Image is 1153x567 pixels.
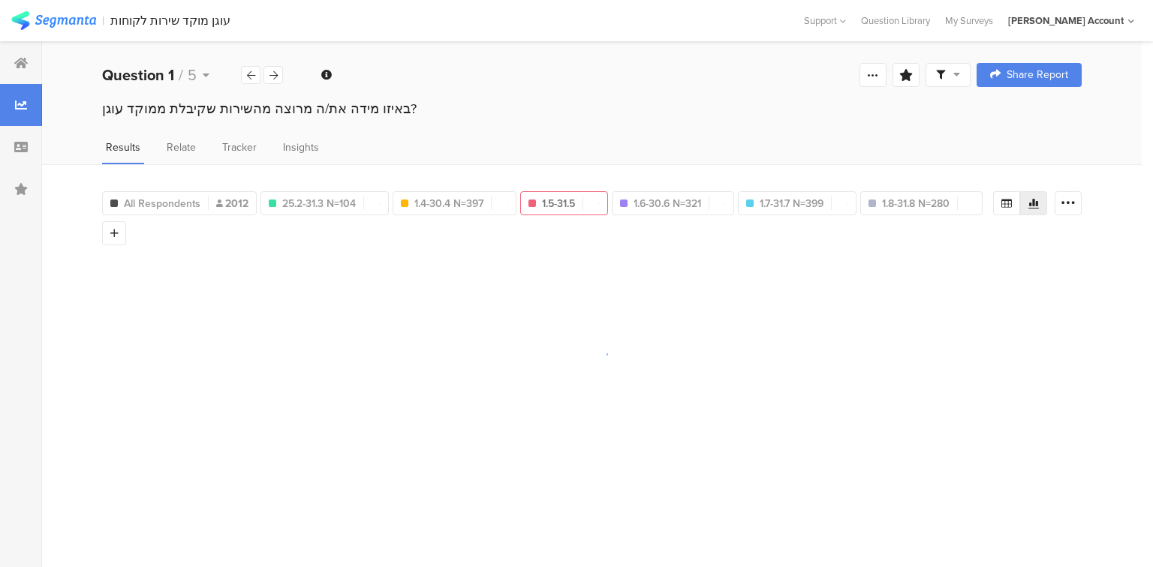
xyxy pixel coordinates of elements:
div: Support [804,9,846,32]
span: 5 [188,64,197,86]
span: All Respondents [124,196,200,211]
img: segmanta logo [11,11,96,30]
span: 1.8-31.8 N=280 [882,196,950,211]
b: Question 1 [102,64,174,86]
span: 2012 [216,196,248,211]
div: באיזו מידה את/ה מרוצה מהשירות שקיבלת ממוקד עוגן? [102,99,1082,118]
div: | [102,12,104,29]
a: My Surveys [938,13,1001,28]
span: / [179,64,183,86]
a: Question Library [853,13,938,28]
span: 1.4-30.4 N=397 [414,196,483,211]
span: 1.7-31.7 N=399 [760,196,823,211]
span: 25.2-31.3 N=104 [282,196,356,211]
span: Results [106,139,140,155]
div: [PERSON_NAME] Account [1008,13,1124,28]
span: Share Report [1007,70,1068,80]
span: Insights [283,139,319,155]
span: Relate [167,139,196,155]
span: 1.6-30.6 N=321 [634,196,701,211]
span: 1.5-31.5 [542,196,575,211]
span: Tracker [222,139,257,155]
div: עוגן מוקד שירות לקוחות [110,13,230,28]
